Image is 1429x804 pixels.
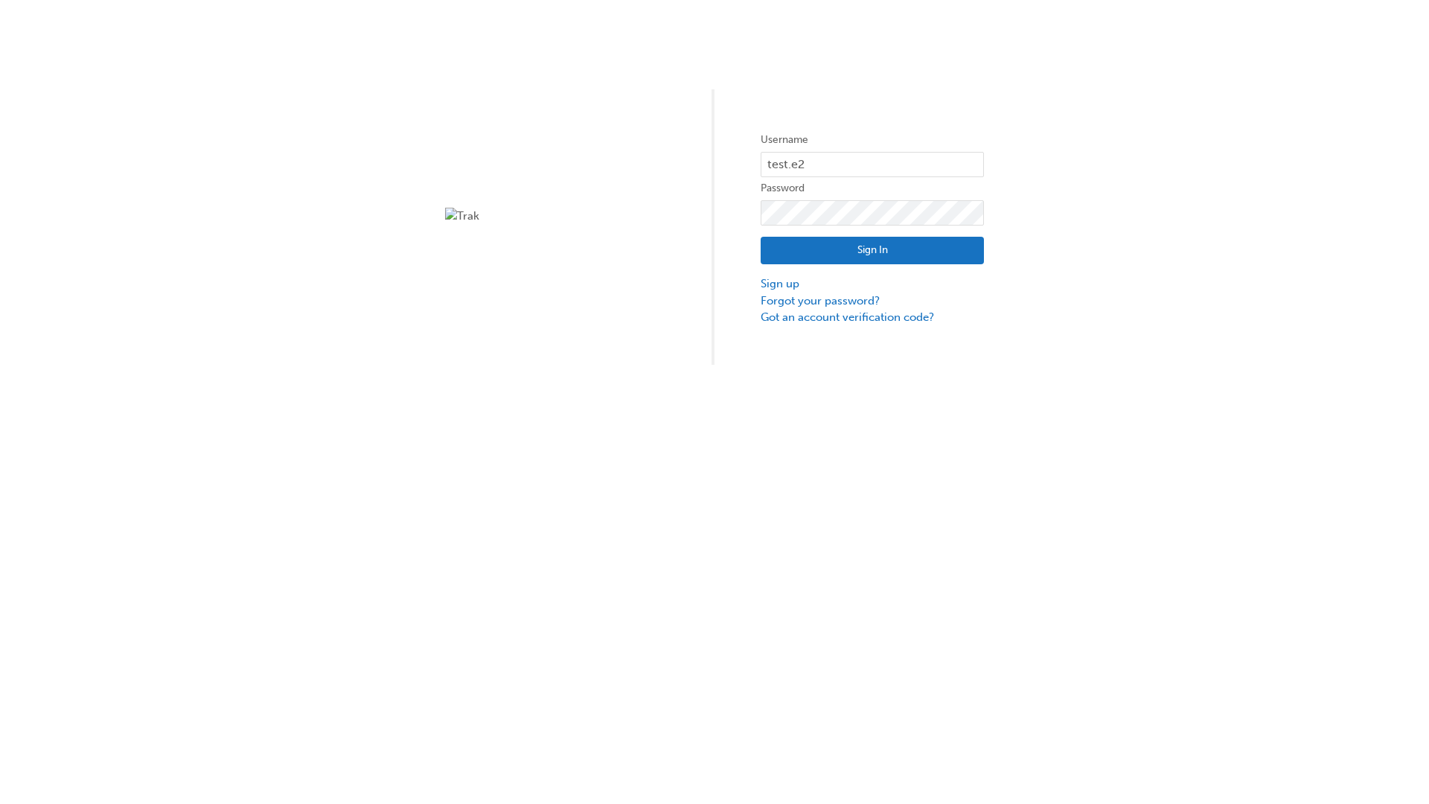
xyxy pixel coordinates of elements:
[761,152,984,177] input: Username
[761,179,984,197] label: Password
[761,275,984,293] a: Sign up
[761,293,984,310] a: Forgot your password?
[761,309,984,326] a: Got an account verification code?
[761,131,984,149] label: Username
[445,208,668,225] img: Trak
[761,237,984,265] button: Sign In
